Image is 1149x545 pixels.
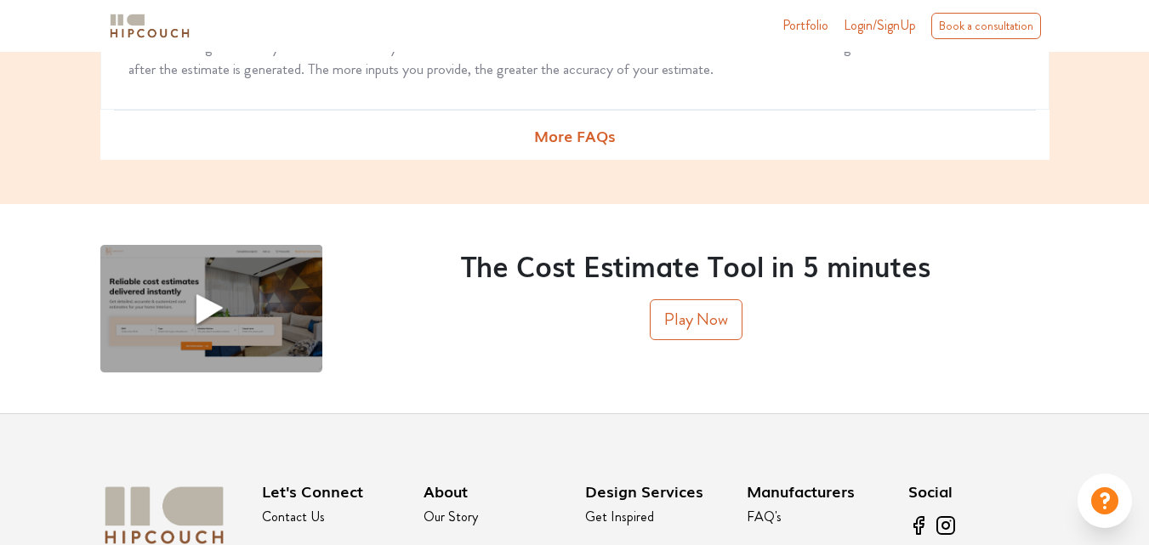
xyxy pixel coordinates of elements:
[107,11,192,41] img: logo-horizontal.svg
[747,507,782,526] a: FAQ's
[100,245,322,372] img: demo-video
[844,15,916,35] span: Login/SignUp
[782,15,828,36] a: Portfolio
[931,13,1041,39] div: Book a consultation
[424,507,478,526] a: Our Story
[461,245,930,285] span: The Cost Estimate Tool in 5 minutes
[262,482,403,501] h3: Let's Connect
[534,111,615,160] span: More FAQs
[908,482,1049,501] h3: Social
[128,37,1021,82] p: The estimate generated by the calculator is very accurate and will be within +/- 5% of the actual...
[650,299,742,340] button: Play Now
[585,482,726,501] h3: Design Services
[747,482,888,501] h3: Manufacturers
[262,507,325,526] a: Contact Us
[424,482,565,501] h3: About
[107,7,192,45] span: logo-horizontal.svg
[585,507,654,526] a: Get Inspired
